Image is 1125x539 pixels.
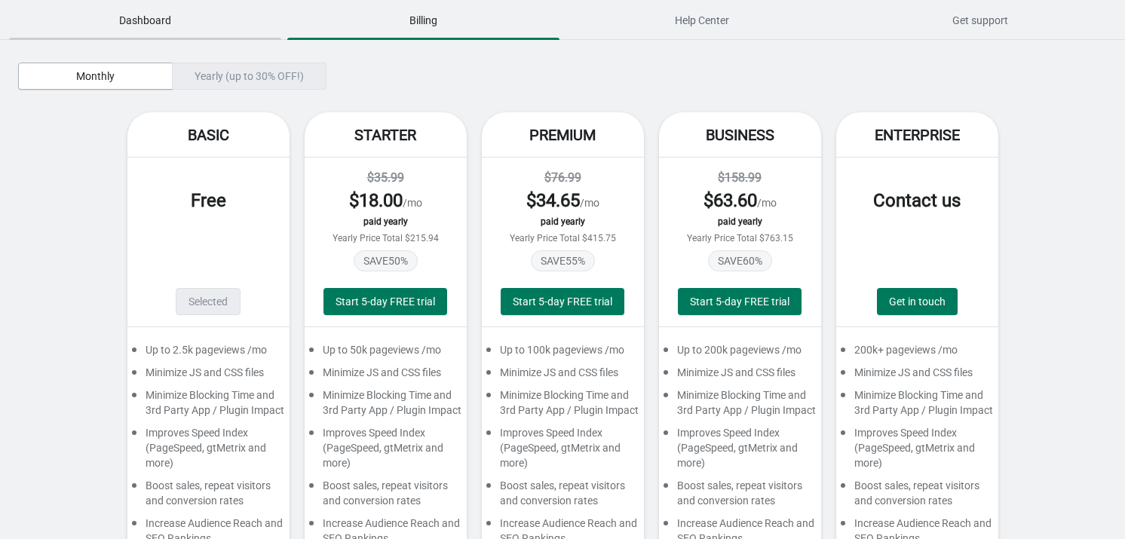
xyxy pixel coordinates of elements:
[287,7,559,34] span: Billing
[305,478,467,516] div: Boost sales, repeat visitors and conversion rates
[873,190,961,211] span: Contact us
[659,478,821,516] div: Boost sales, repeat visitors and conversion rates
[305,387,467,425] div: Minimize Blocking Time and 3rd Party App / Plugin Impact
[349,190,403,211] span: $ 18.00
[678,288,802,315] button: Start 5-day FREE trial
[323,288,447,315] button: Start 5-day FREE trial
[9,7,281,34] span: Dashboard
[659,387,821,425] div: Minimize Blocking Time and 3rd Party App / Plugin Impact
[704,190,757,211] span: $ 63.60
[877,288,958,315] a: Get in touch
[690,296,789,308] span: Start 5-day FREE trial
[844,7,1116,34] span: Get support
[497,188,629,213] div: /mo
[305,342,467,365] div: Up to 50k pageviews /mo
[674,233,806,243] div: Yearly Price Total $763.15
[6,1,284,40] button: Dashboard
[526,190,580,211] span: $ 34.65
[836,342,998,365] div: 200k+ pageviews /mo
[674,216,806,227] div: paid yearly
[659,365,821,387] div: Minimize JS and CSS files
[127,387,290,425] div: Minimize Blocking Time and 3rd Party App / Plugin Impact
[836,425,998,478] div: Improves Speed Index (PageSpeed, gtMetrix and more)
[354,250,418,271] span: SAVE 50 %
[127,478,290,516] div: Boost sales, repeat visitors and conversion rates
[836,387,998,425] div: Minimize Blocking Time and 3rd Party App / Plugin Impact
[889,296,946,308] span: Get in touch
[513,296,612,308] span: Start 5-day FREE trial
[191,190,226,211] span: Free
[659,342,821,365] div: Up to 200k pageviews /mo
[127,365,290,387] div: Minimize JS and CSS files
[18,63,173,90] button: Monthly
[674,188,806,213] div: /mo
[659,112,821,158] div: Business
[127,342,290,365] div: Up to 2.5k pageviews /mo
[836,478,998,516] div: Boost sales, repeat visitors and conversion rates
[501,288,624,315] button: Start 5-day FREE trial
[76,70,115,82] span: Monthly
[836,365,998,387] div: Minimize JS and CSS files
[674,169,806,187] div: $158.99
[497,169,629,187] div: $76.99
[531,250,595,271] span: SAVE 55 %
[482,387,644,425] div: Minimize Blocking Time and 3rd Party App / Plugin Impact
[482,112,644,158] div: Premium
[320,216,452,227] div: paid yearly
[497,233,629,243] div: Yearly Price Total $415.75
[320,169,452,187] div: $35.99
[836,112,998,158] div: Enterprise
[482,365,644,387] div: Minimize JS and CSS files
[482,478,644,516] div: Boost sales, repeat visitors and conversion rates
[336,296,435,308] span: Start 5-day FREE trial
[659,425,821,478] div: Improves Speed Index (PageSpeed, gtMetrix and more)
[127,112,290,158] div: Basic
[320,233,452,243] div: Yearly Price Total $215.94
[482,425,644,478] div: Improves Speed Index (PageSpeed, gtMetrix and more)
[708,250,772,271] span: SAVE 60 %
[305,425,467,478] div: Improves Speed Index (PageSpeed, gtMetrix and more)
[566,7,838,34] span: Help Center
[497,216,629,227] div: paid yearly
[320,188,452,213] div: /mo
[305,365,467,387] div: Minimize JS and CSS files
[482,342,644,365] div: Up to 100k pageviews /mo
[127,425,290,478] div: Improves Speed Index (PageSpeed, gtMetrix and more)
[305,112,467,158] div: Starter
